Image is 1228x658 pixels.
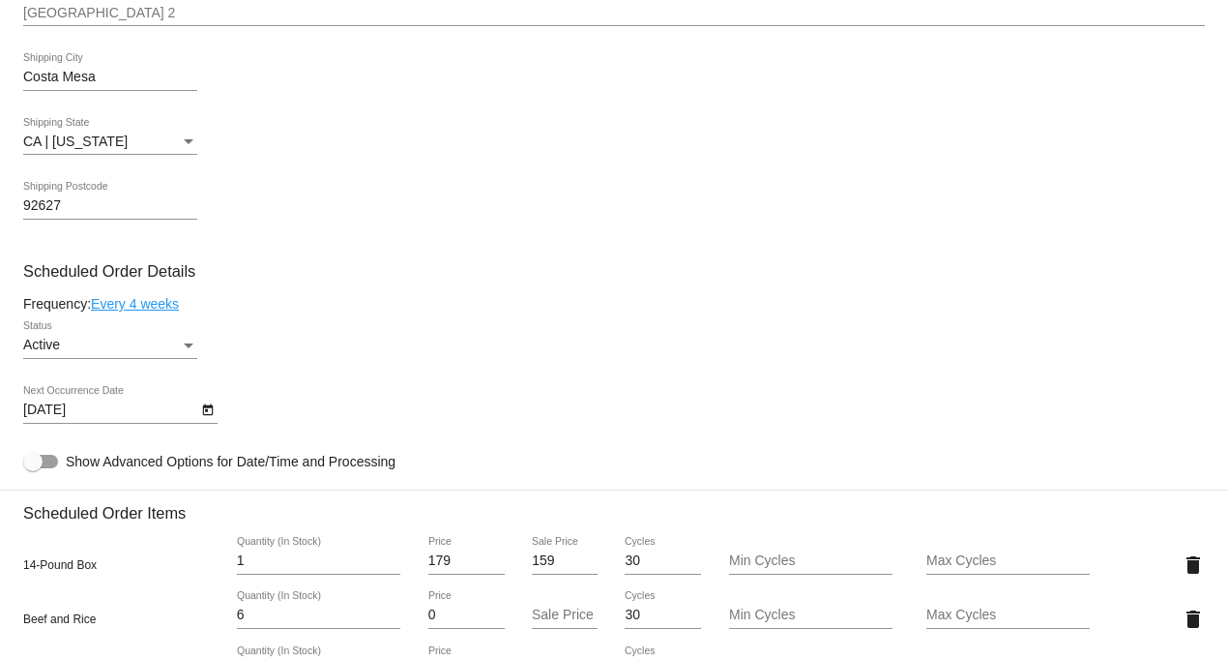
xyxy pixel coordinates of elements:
[237,608,400,623] input: Quantity (In Stock)
[23,558,97,572] span: 14-Pound Box
[532,608,598,623] input: Sale Price
[926,553,1090,569] input: Max Cycles
[23,70,197,85] input: Shipping City
[23,6,1205,21] input: Shipping Street 2
[23,403,197,418] input: Next Occurrence Date
[1182,608,1205,631] mat-icon: delete
[729,608,892,623] input: Min Cycles
[23,135,197,150] mat-select: Shipping State
[428,553,505,569] input: Price
[625,608,701,623] input: Cycles
[197,399,218,419] button: Open calendar
[532,553,598,569] input: Sale Price
[237,553,400,569] input: Quantity (In Stock)
[23,296,1205,312] div: Frequency:
[23,337,60,352] span: Active
[428,608,505,623] input: Price
[23,198,197,214] input: Shipping Postcode
[625,553,701,569] input: Cycles
[926,608,1090,623] input: Max Cycles
[23,613,96,626] span: Beef and Rice
[23,262,1205,281] h3: Scheduled Order Details
[91,296,179,312] a: Every 4 weeks
[23,134,128,149] span: CA | [US_STATE]
[23,490,1205,523] h3: Scheduled Order Items
[23,338,197,353] mat-select: Status
[66,452,395,471] span: Show Advanced Options for Date/Time and Processing
[1182,553,1205,577] mat-icon: delete
[729,553,892,569] input: Min Cycles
